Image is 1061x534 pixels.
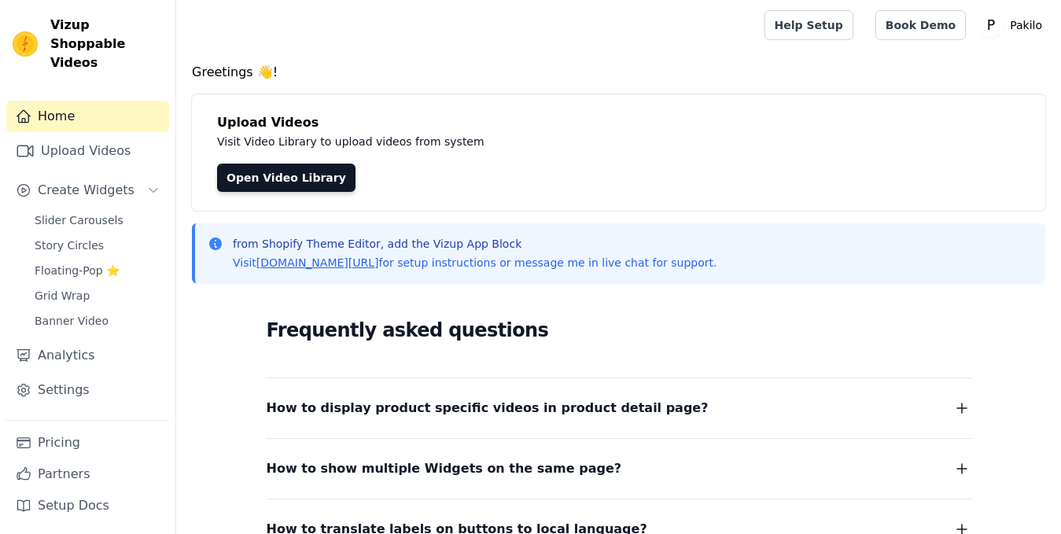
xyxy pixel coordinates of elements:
a: Partners [6,459,169,490]
h2: Frequently asked questions [267,315,971,346]
span: Story Circles [35,238,104,253]
a: Help Setup [764,10,853,40]
span: How to display product specific videos in product detail page? [267,397,709,419]
span: Banner Video [35,313,109,329]
p: Visit Video Library to upload videos from system [217,132,922,151]
a: Settings [6,374,169,406]
span: Grid Wrap [35,288,90,304]
span: Floating-Pop ⭐ [35,263,120,278]
text: P [987,17,995,33]
a: Banner Video [25,310,169,332]
button: Create Widgets [6,175,169,206]
a: Slider Carousels [25,209,169,231]
h4: Upload Videos [217,113,1020,132]
button: P Pakilo [978,11,1048,39]
button: How to display product specific videos in product detail page? [267,397,971,419]
button: How to show multiple Widgets on the same page? [267,458,971,480]
a: [DOMAIN_NAME][URL] [256,256,379,269]
p: Pakilo [1004,11,1048,39]
a: Analytics [6,340,169,371]
a: Upload Videos [6,135,169,167]
span: How to show multiple Widgets on the same page? [267,458,622,480]
a: Home [6,101,169,132]
h4: Greetings 👋! [192,63,1045,82]
a: Book Demo [875,10,966,40]
p: Visit for setup instructions or message me in live chat for support. [233,255,717,271]
a: Grid Wrap [25,285,169,307]
a: Open Video Library [217,164,356,192]
span: Vizup Shoppable Videos [50,16,163,72]
a: Pricing [6,427,169,459]
span: Slider Carousels [35,212,123,228]
span: Create Widgets [38,181,134,200]
img: Vizup [13,31,38,57]
p: from Shopify Theme Editor, add the Vizup App Block [233,236,717,252]
a: Setup Docs [6,490,169,521]
a: Floating-Pop ⭐ [25,260,169,282]
a: Story Circles [25,234,169,256]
